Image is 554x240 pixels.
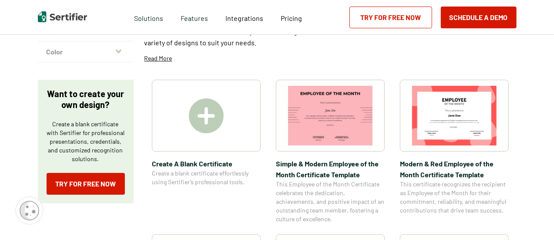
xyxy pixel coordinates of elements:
span: Integrations [225,14,263,22]
span: This Employee of the Month Certificate celebrates the dedication, achievements, and positive impa... [276,180,385,223]
span: Modern & Red Employee of the Month Certificate Template [400,158,509,180]
a: Pricing [281,12,302,23]
img: Create A Blank Certificate [189,98,224,133]
img: Cookie Popup Icon [20,201,39,220]
span: Create A Blank Certificate [152,158,261,169]
span: Simple & Modern Employee of the Month Certificate Template [276,158,385,180]
a: Simple & Modern Employee of the Month Certificate TemplateSimple & Modern Employee of the Month C... [276,80,385,223]
span: Create a blank certificate effortlessly using Sertifier’s professional tools. [152,169,261,186]
a: Try for Free Now [47,173,125,195]
a: Integrations [225,12,263,23]
p: Create a blank certificate with Sertifier for professional presentations, credentials, and custom... [47,120,125,163]
img: Simple & Modern Employee of the Month Certificate Template [288,86,373,145]
a: Try for Free Now [349,7,432,28]
span: Features [181,12,208,23]
img: Modern & Red Employee of the Month Certificate Template [412,86,497,145]
span: Solutions [134,12,163,23]
button: Color [38,41,134,62]
p: Want to create your own design? [47,88,125,110]
span: Pricing [281,14,302,22]
p: Read More [144,54,172,63]
span: This certificate recognizes the recipient as Employee of the Month for their commitment, reliabil... [400,180,509,215]
button: Schedule a Demo [441,7,517,28]
img: Sertifier | Digital Credentialing Platform [38,11,87,22]
iframe: Chat Widget [510,198,554,240]
a: Modern & Red Employee of the Month Certificate TemplateModern & Red Employee of the Month Certifi... [400,80,509,223]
